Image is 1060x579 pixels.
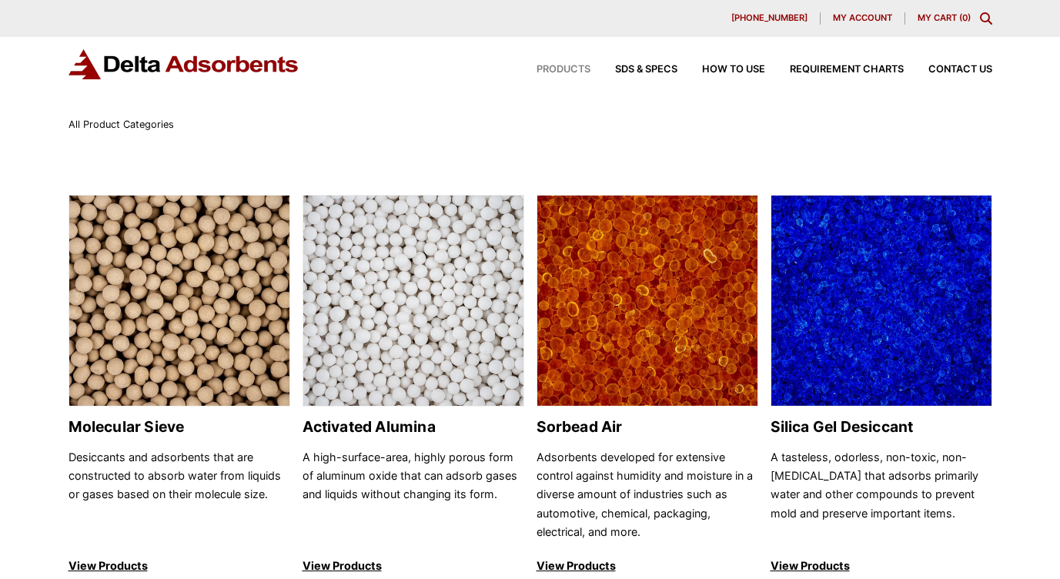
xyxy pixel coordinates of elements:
img: Activated Alumina [303,196,523,407]
p: View Products [303,557,524,575]
a: My Cart (0) [918,12,971,23]
img: Silica Gel Desiccant [771,196,991,407]
h2: Sorbead Air [537,418,758,436]
img: Molecular Sieve [69,196,289,407]
span: Contact Us [928,65,992,75]
span: How to Use [702,65,765,75]
h2: Silica Gel Desiccant [771,418,992,436]
p: View Products [537,557,758,575]
span: Products [537,65,590,75]
span: SDS & SPECS [615,65,677,75]
img: Sorbead Air [537,196,757,407]
a: Contact Us [904,65,992,75]
p: View Products [69,557,290,575]
div: Toggle Modal Content [980,12,992,25]
p: A high-surface-area, highly porous form of aluminum oxide that can adsorb gases and liquids witho... [303,448,524,542]
span: Requirement Charts [790,65,904,75]
span: [PHONE_NUMBER] [731,14,808,22]
p: Adsorbents developed for extensive control against humidity and moisture in a diverse amount of i... [537,448,758,542]
h2: Activated Alumina [303,418,524,436]
span: All Product Categories [69,119,174,130]
a: My account [821,12,905,25]
a: [PHONE_NUMBER] [719,12,821,25]
a: Silica Gel Desiccant Silica Gel Desiccant A tasteless, odorless, non-toxic, non-[MEDICAL_DATA] th... [771,195,992,576]
a: Requirement Charts [765,65,904,75]
a: Sorbead Air Sorbead Air Adsorbents developed for extensive control against humidity and moisture ... [537,195,758,576]
a: SDS & SPECS [590,65,677,75]
a: Products [512,65,590,75]
img: Delta Adsorbents [69,49,299,79]
a: Molecular Sieve Molecular Sieve Desiccants and adsorbents that are constructed to absorb water fr... [69,195,290,576]
p: View Products [771,557,992,575]
p: Desiccants and adsorbents that are constructed to absorb water from liquids or gases based on the... [69,448,290,542]
a: Activated Alumina Activated Alumina A high-surface-area, highly porous form of aluminum oxide tha... [303,195,524,576]
h2: Molecular Sieve [69,418,290,436]
span: 0 [962,12,968,23]
span: My account [833,14,892,22]
p: A tasteless, odorless, non-toxic, non-[MEDICAL_DATA] that adsorbs primarily water and other compo... [771,448,992,542]
a: How to Use [677,65,765,75]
